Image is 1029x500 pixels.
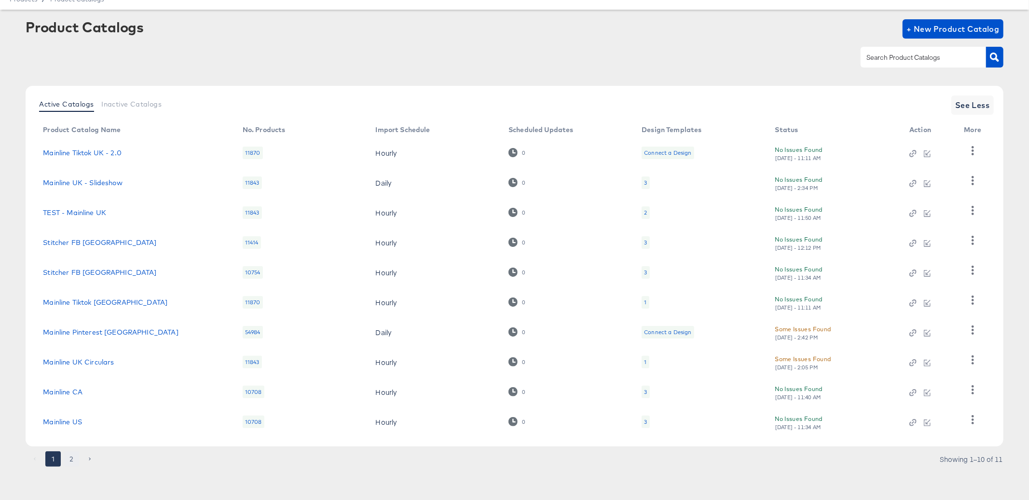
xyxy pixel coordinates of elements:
[368,317,501,347] td: Daily
[642,236,649,249] div: 3
[644,328,691,336] div: Connect a Design
[508,327,525,337] div: 0
[521,239,525,246] div: 0
[243,416,264,428] div: 10708
[906,22,1000,36] span: + New Product Catalog
[508,208,525,217] div: 0
[644,149,691,157] div: Connect a Design
[376,126,430,134] div: Import Schedule
[508,357,525,366] div: 0
[43,179,122,187] a: Mainline UK - Slideshow
[43,358,114,366] a: Mainline UK Circulars
[43,418,82,426] a: Mainline US
[508,126,574,134] div: Scheduled Updates
[243,147,263,159] div: 11870
[243,176,262,189] div: 11843
[521,209,525,216] div: 0
[644,269,647,276] div: 3
[864,52,967,63] input: Search Product Catalogs
[243,296,263,309] div: 11870
[940,456,1003,462] div: Showing 1–10 of 11
[243,326,263,338] div: 54984
[644,418,647,426] div: 3
[644,388,647,396] div: 3
[43,388,82,396] a: Mainline CA
[521,419,525,425] div: 0
[368,407,501,437] td: Hourly
[101,100,162,108] span: Inactive Catalogs
[43,149,122,157] a: Mainline Tiktok UK - 2.0
[508,297,525,307] div: 0
[508,178,525,187] div: 0
[903,19,1003,39] button: + New Product Catalog
[775,354,831,364] div: Some Issues Found
[644,298,646,306] div: 1
[644,358,646,366] div: 1
[508,417,525,426] div: 0
[43,298,167,306] a: Mainline Tiktok [GEOGRAPHIC_DATA]
[521,389,525,395] div: 0
[82,451,97,467] button: Go to next page
[775,364,819,371] div: [DATE] - 2:05 PM
[955,98,990,112] span: See Less
[243,236,261,249] div: 11414
[775,324,831,341] button: Some Issues Found[DATE] - 2:42 PM
[368,198,501,228] td: Hourly
[521,299,525,306] div: 0
[243,386,264,398] div: 10708
[43,269,156,276] a: Stitcher FB [GEOGRAPHIC_DATA]
[243,206,262,219] div: 11843
[775,324,831,334] div: Some Issues Found
[43,328,178,336] a: Mainline Pinterest [GEOGRAPHIC_DATA]
[39,100,94,108] span: Active Catalogs
[43,209,106,216] a: TEST - Mainline UK
[368,347,501,377] td: Hourly
[26,451,99,467] nav: pagination navigation
[45,451,61,467] button: page 1
[368,377,501,407] td: Hourly
[642,206,649,219] div: 2
[521,179,525,186] div: 0
[43,126,121,134] div: Product Catalog Name
[951,95,994,115] button: See Less
[43,239,156,246] a: Stitcher FB [GEOGRAPHIC_DATA]
[642,356,649,368] div: 1
[957,122,993,138] th: More
[775,334,819,341] div: [DATE] - 2:42 PM
[644,209,647,216] div: 2
[508,268,525,277] div: 0
[368,257,501,287] td: Hourly
[642,176,649,189] div: 3
[508,238,525,247] div: 0
[26,19,143,35] div: Product Catalogs
[64,451,79,467] button: Go to page 2
[644,179,647,187] div: 3
[521,149,525,156] div: 0
[642,386,649,398] div: 3
[508,148,525,157] div: 0
[642,326,694,338] div: Connect a Design
[642,147,694,159] div: Connect a Design
[243,126,286,134] div: No. Products
[521,359,525,365] div: 0
[642,416,649,428] div: 3
[642,296,649,309] div: 1
[508,387,525,396] div: 0
[521,269,525,276] div: 0
[775,354,831,371] button: Some Issues Found[DATE] - 2:05 PM
[368,138,501,168] td: Hourly
[521,329,525,336] div: 0
[902,122,956,138] th: Action
[768,122,902,138] th: Status
[368,228,501,257] td: Hourly
[644,239,647,246] div: 3
[368,168,501,198] td: Daily
[368,287,501,317] td: Hourly
[642,266,649,279] div: 3
[243,356,262,368] div: 11843
[642,126,701,134] div: Design Templates
[243,266,263,279] div: 10754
